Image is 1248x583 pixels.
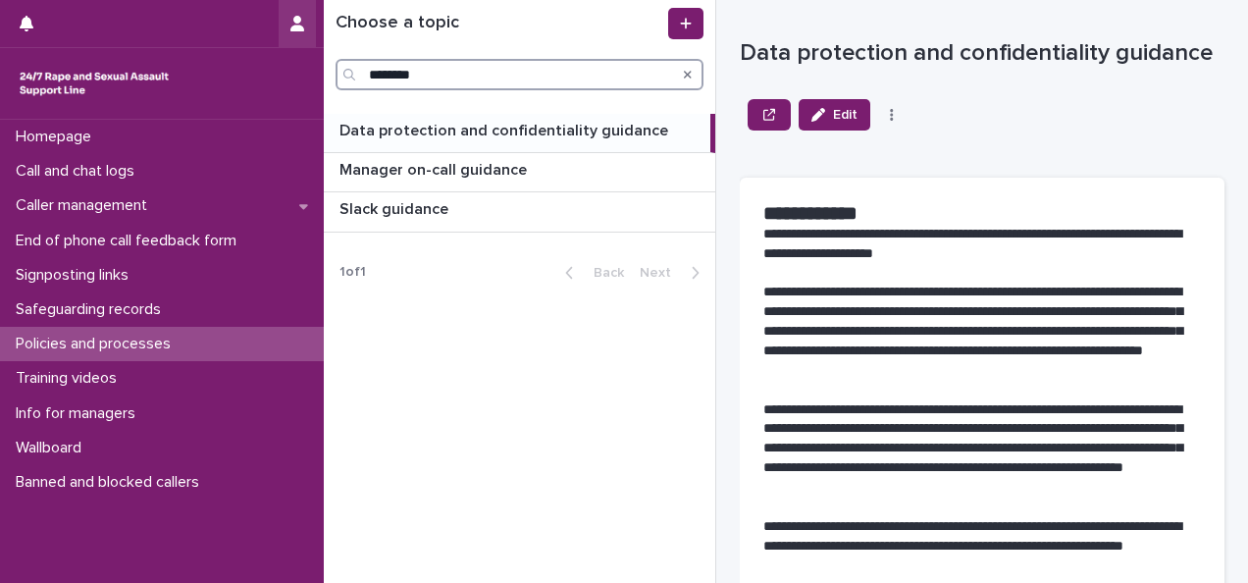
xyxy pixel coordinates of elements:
[336,13,664,34] h1: Choose a topic
[8,335,186,353] p: Policies and processes
[336,59,703,90] input: Search
[339,196,452,219] p: Slack guidance
[8,128,107,146] p: Homepage
[833,108,858,122] span: Edit
[549,264,632,282] button: Back
[582,266,624,280] span: Back
[324,192,715,232] a: Slack guidanceSlack guidance
[8,439,97,457] p: Wallboard
[339,118,672,140] p: Data protection and confidentiality guidance
[8,232,252,250] p: End of phone call feedback form
[799,99,870,131] button: Edit
[16,64,173,103] img: rhQMoQhaT3yELyF149Cw
[324,153,715,192] a: Manager on-call guidanceManager on-call guidance
[324,248,382,296] p: 1 of 1
[8,369,132,388] p: Training videos
[324,114,715,153] a: Data protection and confidentiality guidanceData protection and confidentiality guidance
[632,264,715,282] button: Next
[8,196,163,215] p: Caller management
[740,39,1224,68] p: Data protection and confidentiality guidance
[8,300,177,319] p: Safeguarding records
[8,404,151,423] p: Info for managers
[339,157,531,180] p: Manager on-call guidance
[8,473,215,492] p: Banned and blocked callers
[640,266,683,280] span: Next
[8,162,150,181] p: Call and chat logs
[8,266,144,285] p: Signposting links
